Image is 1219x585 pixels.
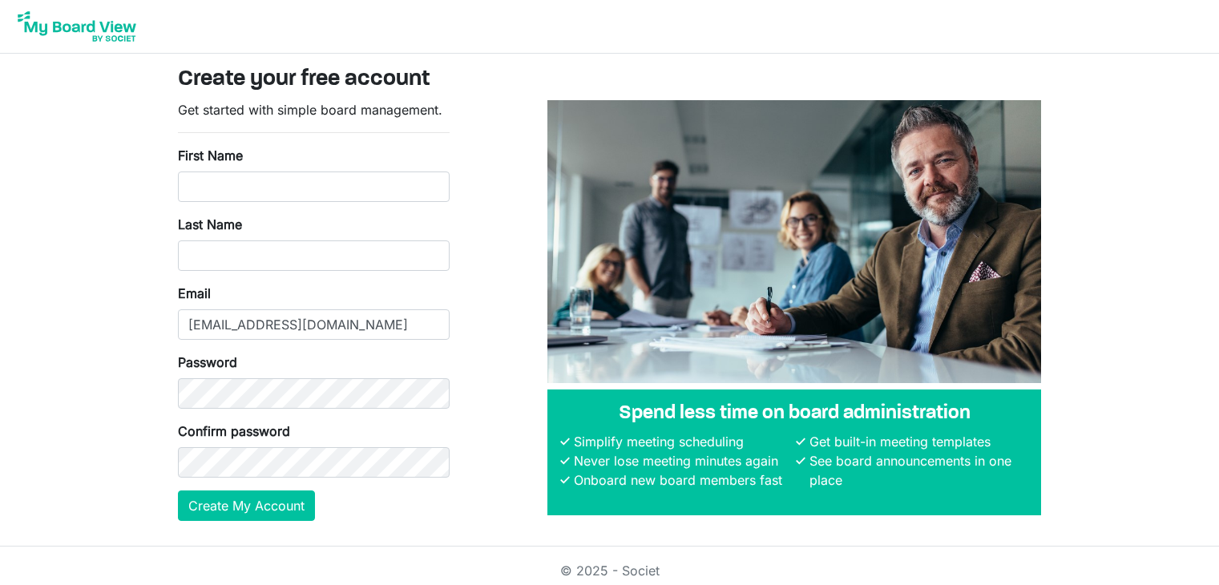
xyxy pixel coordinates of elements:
[570,451,793,470] li: Never lose meeting minutes again
[178,353,237,372] label: Password
[570,470,793,490] li: Onboard new board members fast
[178,422,290,441] label: Confirm password
[178,146,243,165] label: First Name
[13,6,141,46] img: My Board View Logo
[547,100,1041,383] img: A photograph of board members sitting at a table
[560,402,1028,426] h4: Spend less time on board administration
[178,67,1042,94] h3: Create your free account
[178,102,442,118] span: Get started with simple board management.
[178,490,315,521] button: Create My Account
[560,563,660,579] a: © 2025 - Societ
[570,432,793,451] li: Simplify meeting scheduling
[178,284,211,303] label: Email
[805,432,1028,451] li: Get built-in meeting templates
[805,451,1028,490] li: See board announcements in one place
[178,215,242,234] label: Last Name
